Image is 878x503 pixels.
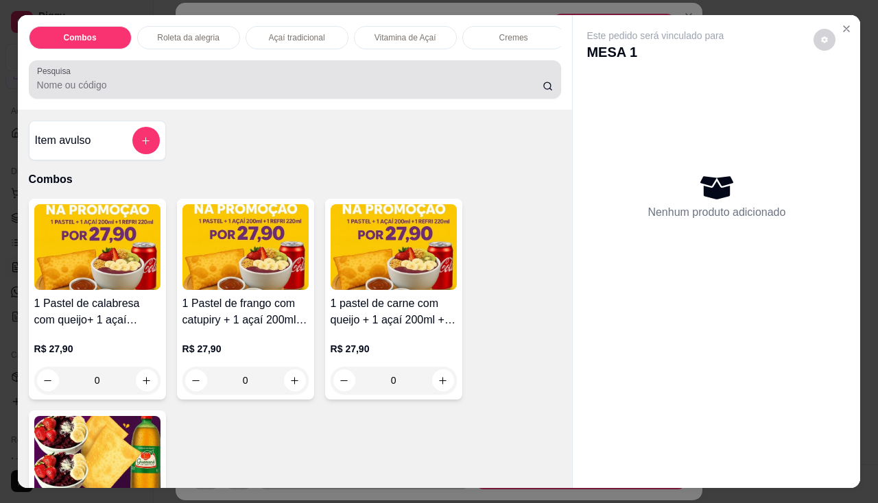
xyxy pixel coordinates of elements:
button: decrease-product-quantity [814,29,835,51]
p: Combos [29,171,562,188]
img: product-image [34,204,161,290]
p: Cremes [499,32,528,43]
p: Nenhum produto adicionado [648,204,785,221]
h4: 1 pastel de carne com queijo + 1 açaí 200ml + 1 refri lata 220ml [331,295,457,328]
img: product-image [331,204,457,290]
p: Este pedido será vinculado para [586,29,724,42]
p: R$ 27,90 [331,342,457,356]
p: Vitamina de Açaí [375,32,436,43]
p: MESA 1 [586,42,724,62]
h4: 1 Pastel de calabresa com queijo+ 1 açaí 200ml+ 1 refri lata 220ml [34,295,161,328]
p: Açaí tradicional [269,32,325,43]
h4: 1 Pastel de frango com catupiry + 1 açaí 200ml + 1 refri lata 220ml [182,295,309,328]
button: add-separate-item [132,127,160,154]
p: R$ 27,90 [34,342,161,356]
h4: Item avulso [35,132,91,149]
button: Close [835,18,857,40]
label: Pesquisa [37,65,75,77]
input: Pesquisa [37,78,543,92]
img: product-image [182,204,309,290]
p: Combos [64,32,97,43]
p: R$ 27,90 [182,342,309,356]
p: Roleta da alegria [157,32,219,43]
img: product-image [34,416,161,502]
